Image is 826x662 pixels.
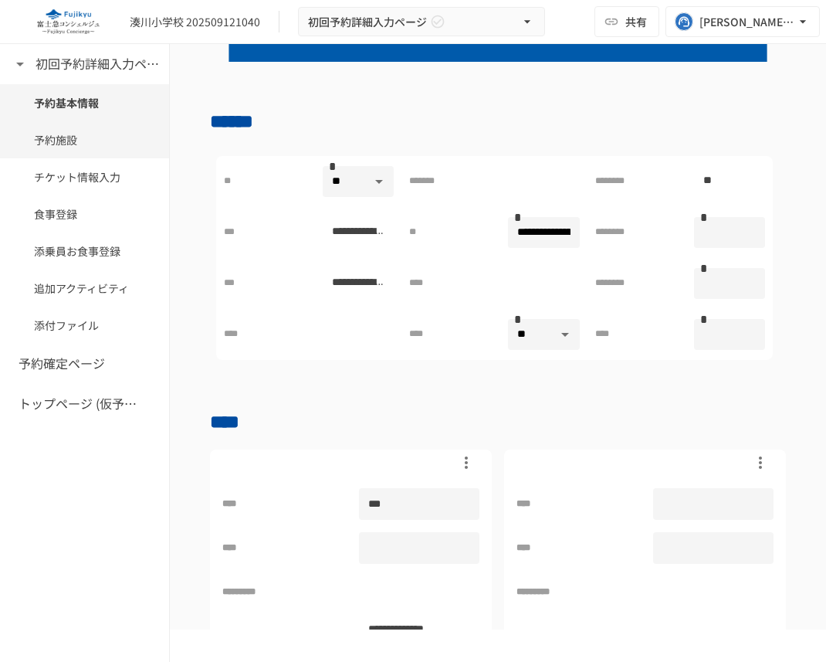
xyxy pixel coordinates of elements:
span: 添付ファイル [34,317,135,334]
h6: トップページ (仮予約一覧) [19,394,142,414]
button: 共有 [594,6,659,37]
div: [PERSON_NAME][EMAIL_ADDRESS][PERSON_NAME][DOMAIN_NAME] [699,12,795,32]
span: 予約施設 [34,131,135,148]
span: 共有 [625,13,647,30]
span: 予約基本情報 [34,94,135,111]
span: 追加アクティビティ [34,280,135,297]
img: eQeGXtYPV2fEKIA3pizDiVdzO5gJTl2ahLbsPaD2E4R [19,9,117,34]
button: [PERSON_NAME][EMAIL_ADDRESS][PERSON_NAME][DOMAIN_NAME] [665,6,820,37]
span: チケット情報入力 [34,168,135,185]
span: 食事登録 [34,205,135,222]
div: 湊川小学校 202509121040 [130,14,260,30]
span: 添乗員お食事登録 [34,243,135,260]
span: 初回予約詳細入力ページ [308,12,427,32]
h6: 初回予約詳細入力ページ [36,54,159,74]
h6: 予約確定ページ [19,354,105,374]
button: 初回予約詳細入力ページ [298,7,545,37]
